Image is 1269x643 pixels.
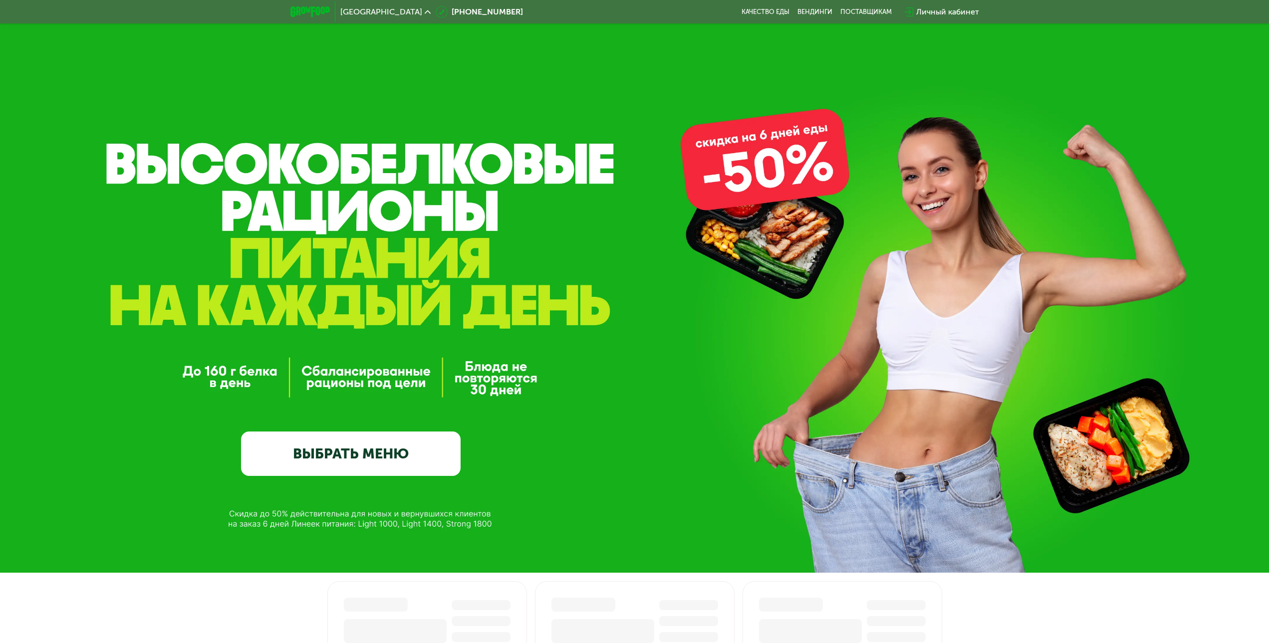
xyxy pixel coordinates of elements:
div: Личный кабинет [916,6,979,18]
a: Вендинги [797,8,832,16]
a: ВЫБРАТЬ МЕНЮ [241,431,461,475]
div: поставщикам [840,8,892,16]
a: [PHONE_NUMBER] [436,6,523,18]
a: Качество еды [742,8,789,16]
span: [GEOGRAPHIC_DATA] [340,8,422,16]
